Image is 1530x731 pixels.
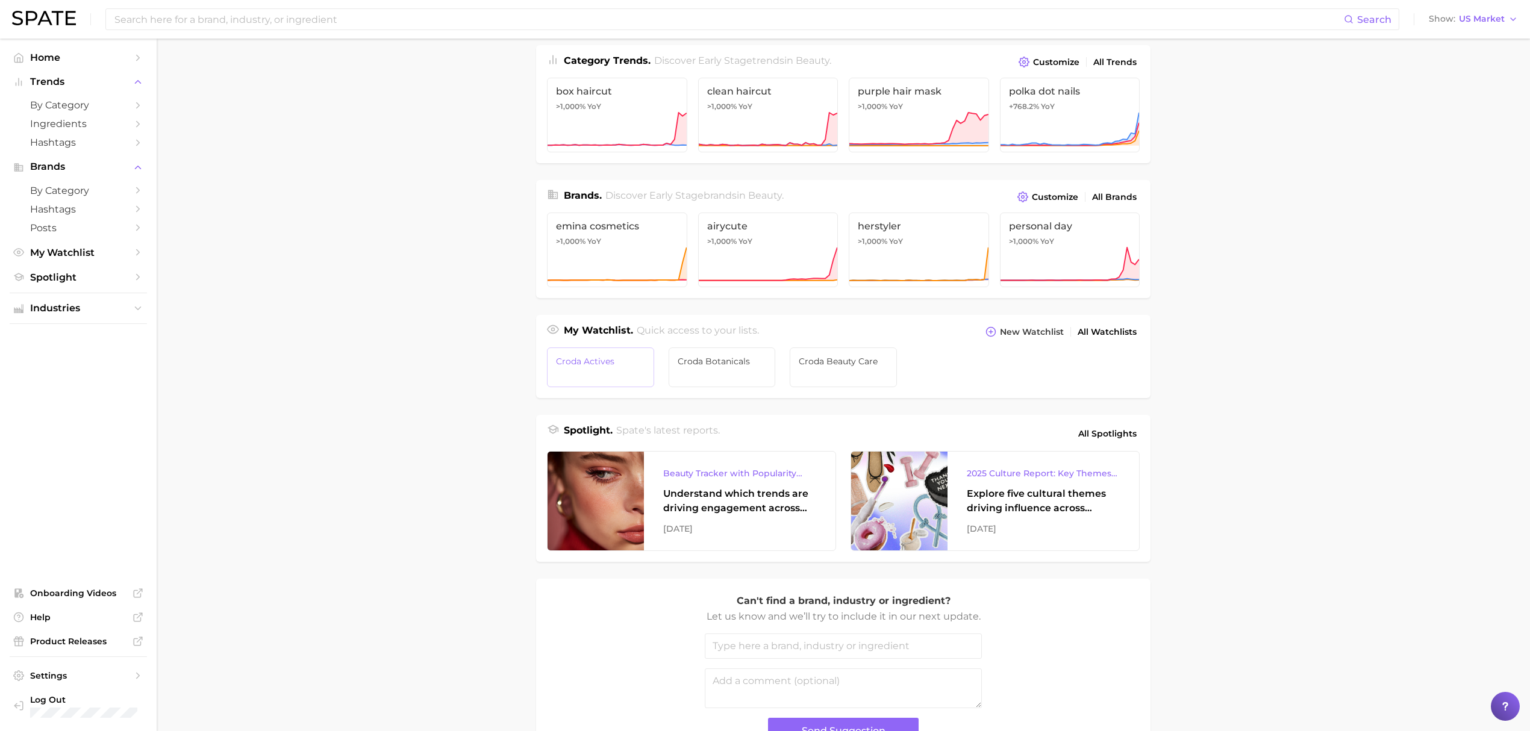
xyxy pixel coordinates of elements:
[30,694,137,705] span: Log Out
[1009,102,1039,111] span: +768.2%
[10,158,147,176] button: Brands
[1032,192,1078,202] span: Customize
[851,451,1140,551] a: 2025 Culture Report: Key Themes That Are Shaping Consumer DemandExplore five cultural themes driv...
[790,347,897,387] a: Croda Beauty Care
[889,237,903,246] span: YoY
[30,670,126,681] span: Settings
[707,237,737,246] span: >1,000%
[705,593,982,609] p: Can't find a brand, industry or ingredient?
[1426,11,1521,27] button: ShowUS Market
[1014,188,1081,205] button: Customize
[1093,57,1137,67] span: All Trends
[30,137,126,148] span: Hashtags
[663,466,816,481] div: Beauty Tracker with Popularity Index
[1075,423,1140,444] a: All Spotlights
[1089,189,1140,205] a: All Brands
[889,102,903,111] span: YoY
[556,86,678,97] span: box haircut
[705,609,982,624] p: Let us know and we’ll try to include it in our next update.
[698,78,838,152] a: clean haircut>1,000% YoY
[10,96,147,114] a: by Category
[556,102,585,111] span: >1,000%
[547,347,654,387] a: Croda Actives
[547,78,687,152] a: box haircut>1,000% YoY
[587,102,601,111] span: YoY
[849,78,989,152] a: purple hair mask>1,000% YoY
[30,272,126,283] span: Spotlight
[738,237,752,246] span: YoY
[564,190,602,201] span: Brands .
[1009,237,1038,246] span: >1,000%
[10,48,147,67] a: Home
[10,219,147,237] a: Posts
[1459,16,1505,22] span: US Market
[556,220,678,232] span: emina cosmetics
[982,323,1067,340] button: New Watchlist
[30,247,126,258] span: My Watchlist
[796,55,829,66] span: beauty
[748,190,782,201] span: beauty
[10,608,147,626] a: Help
[705,633,982,659] input: Type here a brand, industry or ingredient
[30,52,126,63] span: Home
[605,190,784,201] span: Discover Early Stage brands in .
[1429,16,1455,22] span: Show
[738,102,752,111] span: YoY
[967,487,1120,515] div: Explore five cultural themes driving influence across beauty, food, and pop culture.
[10,114,147,133] a: Ingredients
[663,521,816,536] div: [DATE]
[1075,324,1140,340] a: All Watchlists
[30,636,126,647] span: Product Releases
[10,268,147,287] a: Spotlight
[1041,102,1055,111] span: YoY
[10,299,147,317] button: Industries
[10,200,147,219] a: Hashtags
[967,466,1120,481] div: 2025 Culture Report: Key Themes That Are Shaping Consumer Demand
[30,185,126,196] span: by Category
[616,423,720,444] h2: Spate's latest reports.
[678,356,767,366] span: Croda botanicals
[654,55,831,66] span: Discover Early Stage trends in .
[10,73,147,91] button: Trends
[1016,54,1082,70] button: Customize
[858,220,980,232] span: herstyler
[10,632,147,650] a: Product Releases
[10,133,147,152] a: Hashtags
[637,323,759,340] h2: Quick access to your lists.
[10,691,147,721] a: Log out. Currently logged in with e-mail hannah.kohl@croda.com.
[547,451,836,551] a: Beauty Tracker with Popularity IndexUnderstand which trends are driving engagement across platfor...
[30,303,126,314] span: Industries
[1078,426,1137,441] span: All Spotlights
[707,220,829,232] span: airycute
[698,213,838,287] a: airycute>1,000% YoY
[1090,54,1140,70] a: All Trends
[30,118,126,129] span: Ingredients
[1040,237,1054,246] span: YoY
[587,237,601,246] span: YoY
[669,347,776,387] a: Croda botanicals
[10,243,147,262] a: My Watchlist
[707,86,829,97] span: clean haircut
[799,356,888,366] span: Croda Beauty Care
[564,55,651,66] span: Category Trends .
[12,11,76,25] img: SPATE
[113,9,1344,30] input: Search here for a brand, industry, or ingredient
[1000,78,1140,152] a: polka dot nails+768.2% YoY
[30,588,126,599] span: Onboarding Videos
[30,99,126,111] span: by Category
[564,323,633,340] h1: My Watchlist.
[564,423,613,444] h1: Spotlight.
[1078,327,1137,337] span: All Watchlists
[556,356,645,366] span: Croda Actives
[547,213,687,287] a: emina cosmetics>1,000% YoY
[556,237,585,246] span: >1,000%
[30,204,126,215] span: Hashtags
[1033,57,1079,67] span: Customize
[10,584,147,602] a: Onboarding Videos
[849,213,989,287] a: herstyler>1,000% YoY
[30,222,126,234] span: Posts
[707,102,737,111] span: >1,000%
[1009,220,1131,232] span: personal day
[858,237,887,246] span: >1,000%
[858,102,887,111] span: >1,000%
